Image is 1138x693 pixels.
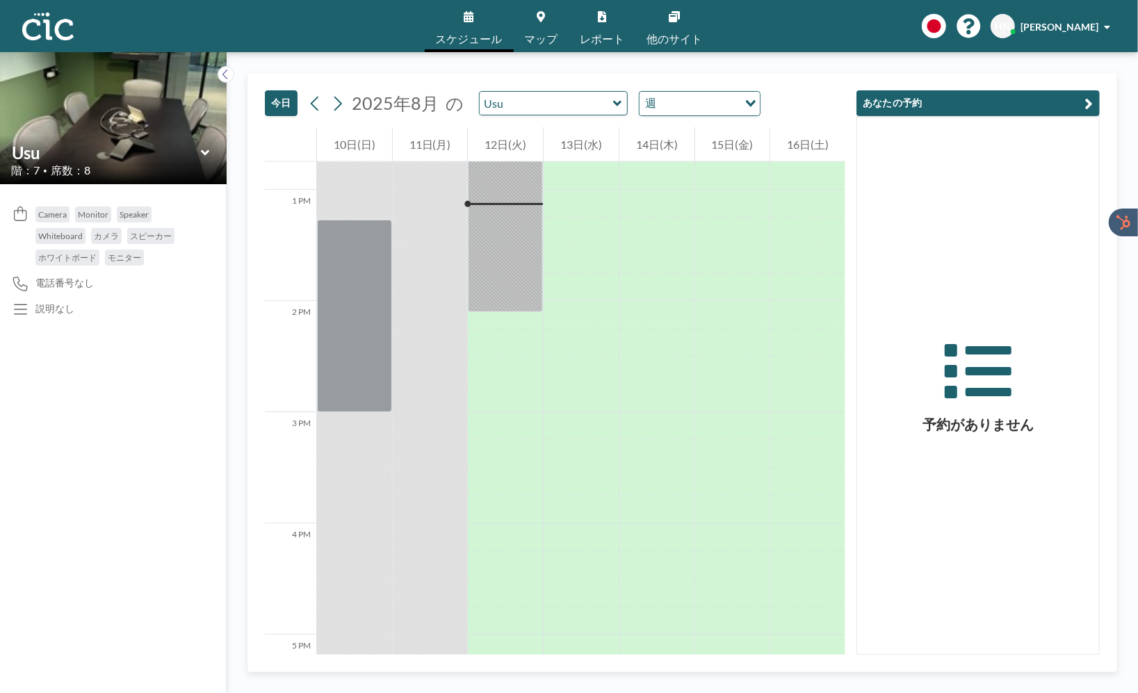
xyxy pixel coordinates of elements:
div: 11日(月) [393,127,468,162]
span: Camera [38,209,67,220]
span: 電話番号なし [35,277,94,289]
span: ホワイトボード [38,252,97,263]
span: Speaker [120,209,149,220]
div: 4 PM [265,523,316,635]
span: の [446,92,464,114]
span: [PERSON_NAME] [1021,21,1098,33]
span: Monitor [78,209,108,220]
span: 週 [642,95,659,113]
div: 13日(水) [544,127,619,162]
img: organization-logo [22,13,74,40]
div: 16日(土) [770,127,845,162]
span: 他のサイト [647,33,703,44]
div: 3 PM [265,412,316,523]
span: 2025年8月 [352,92,439,113]
span: カメラ [94,231,119,241]
div: 2 PM [265,301,316,412]
span: スケジュール [436,33,503,44]
input: Usu [480,92,613,115]
button: あなたの予約 [856,90,1100,116]
div: 説明なし [35,302,74,315]
span: • [43,166,47,175]
h3: 予約がありません [857,416,1099,433]
div: Search for option [640,92,760,115]
div: 14日(木) [619,127,694,162]
div: 1 PM [265,190,316,301]
button: 今日 [265,90,298,116]
span: マップ [525,33,558,44]
div: 12日(火) [468,127,543,162]
div: 10日(日) [317,127,392,162]
span: スピーカー [130,231,172,241]
span: モニター [108,252,141,263]
div: 15日(金) [695,127,770,162]
input: Usu [12,142,201,163]
span: 席数：8 [51,163,90,177]
span: レポート [580,33,625,44]
input: Search for option [660,95,737,113]
span: Whiteboard [38,231,83,241]
span: HN [995,20,1011,33]
span: 階：7 [11,163,40,177]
